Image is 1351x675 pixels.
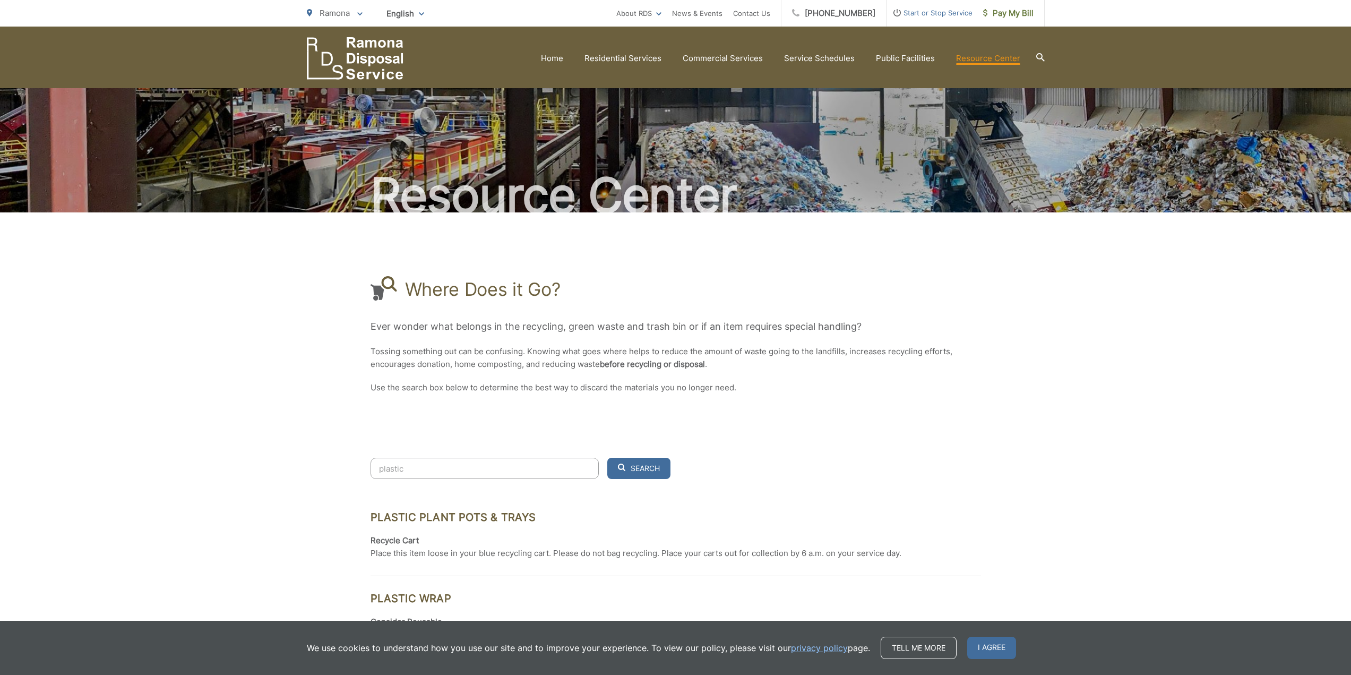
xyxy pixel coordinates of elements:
span: Search [631,464,660,473]
span: English [378,4,432,23]
h1: Where Does it Go? [405,279,561,300]
a: About RDS [616,7,661,20]
button: Search [607,458,670,479]
h3: Plastic Wrap [371,592,981,605]
a: Tell me more [881,637,957,659]
input: Search [371,458,599,479]
p: Tossing something out can be confusing. Knowing what goes where helps to reduce the amount of was... [371,345,981,371]
a: Commercial Services [683,52,763,65]
span: Ramona [320,8,350,18]
h3: Plastic Plant Pots & Trays [371,511,981,524]
a: Public Facilities [876,52,935,65]
span: Pay My Bill [983,7,1034,20]
a: News & Events [672,7,722,20]
p: Ever wonder what belongs in the recycling, green waste and trash bin or if an item requires speci... [371,319,981,335]
a: EDCD logo. Return to the homepage. [307,37,403,80]
a: privacy policy [791,642,848,654]
span: I agree [967,637,1016,659]
strong: Consider Reusable [371,617,442,627]
h2: Resource Center [307,169,1045,222]
a: Service Schedules [784,52,855,65]
a: Resource Center [956,52,1020,65]
p: Use the search box below to determine the best way to discard the materials you no longer need. [371,381,981,394]
a: Contact Us [733,7,770,20]
strong: before recycling or disposal [600,359,705,369]
p: Place this item loose in your blue recycling cart. Please do not bag recycling. Place your carts ... [371,547,901,560]
p: We use cookies to understand how you use our site and to improve your experience. To view our pol... [307,642,870,654]
a: Residential Services [584,52,661,65]
strong: Recycle Cart [371,535,419,545]
a: Home [541,52,563,65]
